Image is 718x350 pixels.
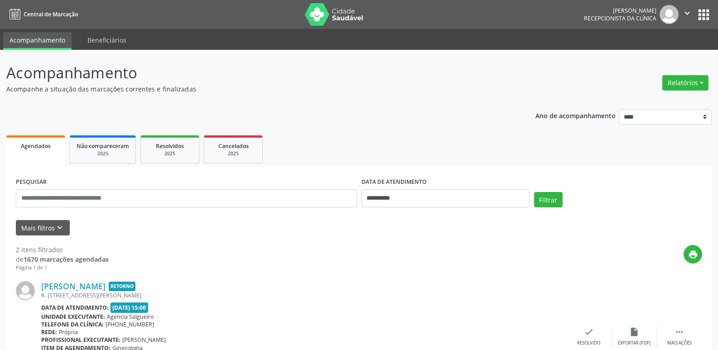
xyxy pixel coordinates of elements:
[584,14,656,22] span: Recepcionista da clínica
[77,150,129,157] div: 2025
[211,150,256,157] div: 2025
[660,5,679,24] img: img
[107,313,154,321] span: Agencia Salgueiro
[41,336,120,344] b: Profissional executante:
[21,142,51,150] span: Agendados
[675,327,684,337] i: 
[218,142,249,150] span: Cancelados
[577,340,600,346] div: Resolvido
[688,249,698,259] i: print
[667,340,692,346] div: Mais ações
[535,110,616,121] p: Ano de acompanhamento
[41,328,57,336] b: Rede:
[16,264,109,272] div: Página 1 de 1
[106,321,154,328] span: [PHONE_NUMBER]
[147,150,193,157] div: 2025
[41,321,104,328] b: Telefone da clínica:
[16,281,35,300] img: img
[584,327,594,337] i: check
[618,340,651,346] div: Exportar (PDF)
[16,175,47,189] label: PESQUISAR
[3,32,72,50] a: Acompanhamento
[41,304,109,312] b: Data de atendimento:
[41,292,566,299] div: R. [STREET_ADDRESS][PERSON_NAME]
[679,5,696,24] button: 
[16,254,109,264] div: de
[534,192,563,207] button: Filtrar
[584,7,656,14] div: [PERSON_NAME]
[59,328,78,336] span: Própria
[361,175,427,189] label: DATA DE ATENDIMENTO
[629,327,639,337] i: insert_drive_file
[122,336,166,344] span: [PERSON_NAME]
[109,282,135,291] span: Retorno
[682,8,692,18] i: 
[77,142,129,150] span: Não compareceram
[6,62,500,84] p: Acompanhamento
[55,223,65,233] i: keyboard_arrow_down
[6,84,500,94] p: Acompanhe a situação das marcações correntes e finalizadas
[24,10,78,18] span: Central de Marcação
[16,245,109,254] div: 2 itens filtrados
[696,7,712,23] button: apps
[662,75,708,91] button: Relatórios
[156,142,184,150] span: Resolvidos
[6,7,78,22] a: Central de Marcação
[16,220,70,236] button: Mais filtroskeyboard_arrow_down
[41,313,105,321] b: Unidade executante:
[41,281,106,291] a: [PERSON_NAME]
[81,32,133,48] a: Beneficiários
[111,302,149,313] span: [DATE] 15:00
[684,245,702,264] button: print
[24,255,109,264] strong: 1670 marcações agendadas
